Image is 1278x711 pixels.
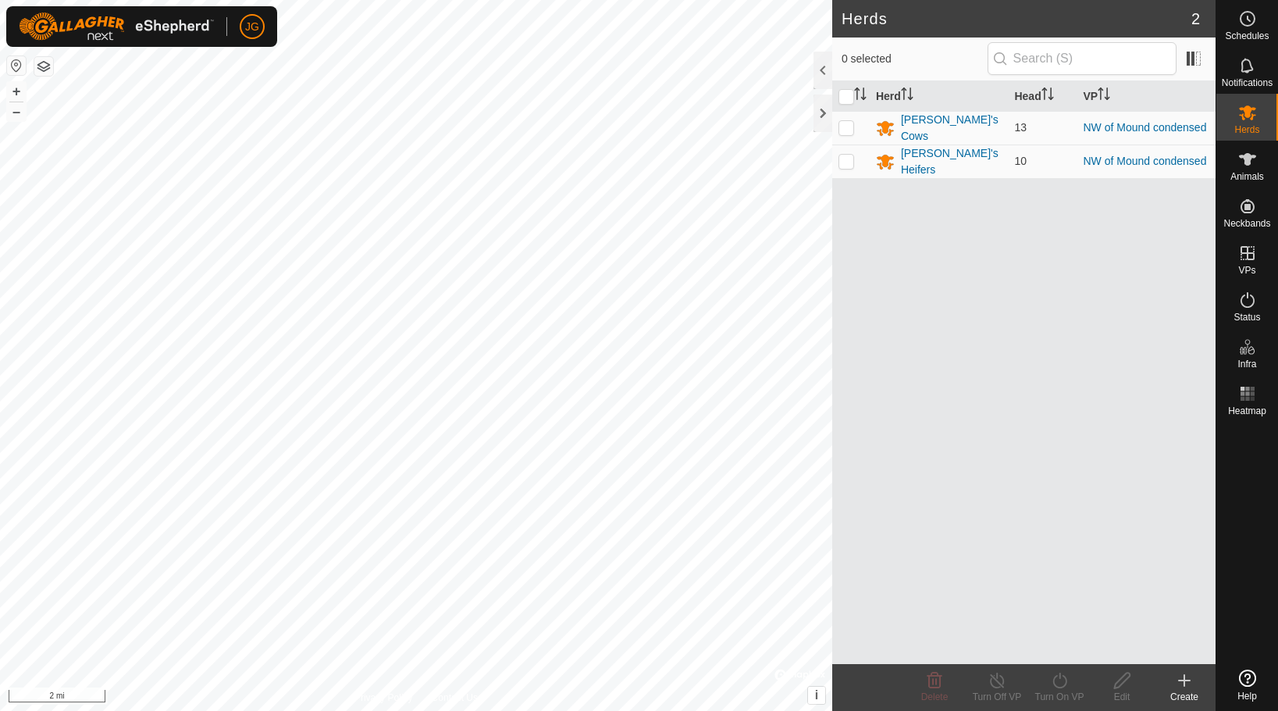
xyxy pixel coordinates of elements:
[1237,691,1257,701] span: Help
[245,19,259,35] span: JG
[921,691,949,702] span: Delete
[1098,90,1110,102] p-sorticon: Activate to sort
[1077,81,1216,112] th: VP
[7,102,26,121] button: –
[1083,121,1206,134] a: NW of Mound condensed
[901,112,1002,145] div: [PERSON_NAME]'s Cows
[808,687,825,704] button: i
[1222,78,1273,88] span: Notifications
[988,42,1177,75] input: Search (S)
[1225,31,1269,41] span: Schedules
[842,51,988,67] span: 0 selected
[1041,90,1054,102] p-sorticon: Activate to sort
[354,691,413,705] a: Privacy Policy
[842,9,1191,28] h2: Herds
[7,82,26,101] button: +
[1234,125,1259,134] span: Herds
[1223,219,1270,228] span: Neckbands
[966,690,1028,704] div: Turn Off VP
[815,688,818,702] span: i
[1234,313,1260,322] span: Status
[901,145,1002,178] div: [PERSON_NAME]'s Heifers
[1238,266,1255,275] span: VPs
[1091,690,1153,704] div: Edit
[1083,155,1206,167] a: NW of Mound condensed
[1237,359,1256,369] span: Infra
[1014,121,1027,134] span: 13
[1028,690,1091,704] div: Turn On VP
[1014,155,1027,167] span: 10
[870,81,1009,112] th: Herd
[854,90,867,102] p-sorticon: Activate to sort
[7,56,26,75] button: Reset Map
[1230,172,1264,181] span: Animals
[1228,406,1266,416] span: Heatmap
[19,13,214,41] img: Gallagher Logo
[1191,7,1200,30] span: 2
[1153,690,1216,704] div: Create
[34,57,53,76] button: Map Layers
[432,691,478,705] a: Contact Us
[1008,81,1077,112] th: Head
[1216,663,1278,707] a: Help
[901,90,913,102] p-sorticon: Activate to sort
